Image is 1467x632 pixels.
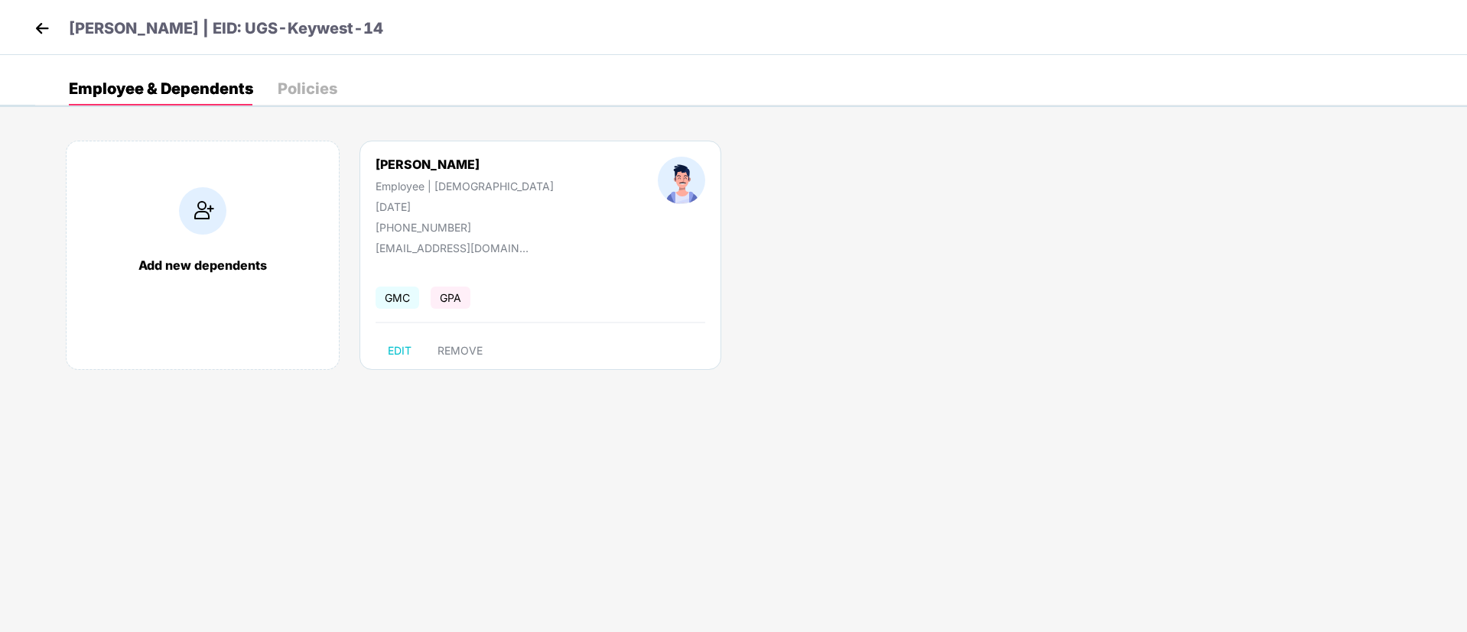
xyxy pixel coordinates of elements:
img: profileImage [658,157,705,204]
button: EDIT [376,339,424,363]
div: [DATE] [376,200,554,213]
p: [PERSON_NAME] | EID: UGS-Keywest-14 [69,17,383,41]
span: REMOVE [437,345,483,357]
div: Add new dependents [82,258,324,273]
img: addIcon [179,187,226,235]
span: GMC [376,287,419,309]
span: EDIT [388,345,411,357]
div: Employee & Dependents [69,81,253,96]
div: Employee | [DEMOGRAPHIC_DATA] [376,180,554,193]
div: [EMAIL_ADDRESS][DOMAIN_NAME] [376,241,529,254]
div: [PERSON_NAME] [376,157,554,172]
img: back [31,17,54,40]
div: Policies [278,81,337,96]
span: GPA [431,287,470,309]
div: [PHONE_NUMBER] [376,221,554,234]
button: REMOVE [425,339,495,363]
